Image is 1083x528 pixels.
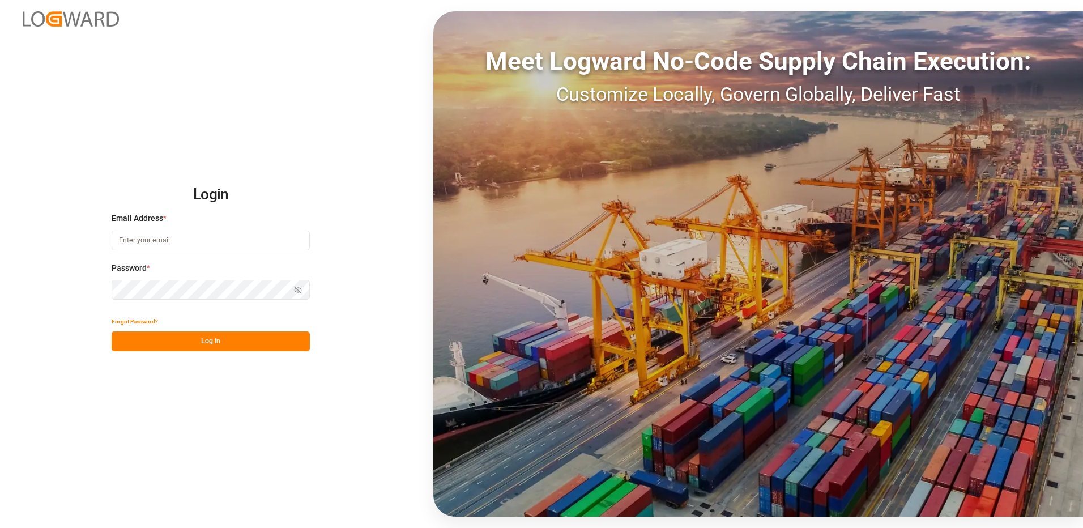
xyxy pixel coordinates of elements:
[112,231,310,250] input: Enter your email
[433,42,1083,80] div: Meet Logward No-Code Supply Chain Execution:
[112,312,158,331] button: Forgot Password?
[112,262,147,274] span: Password
[433,80,1083,109] div: Customize Locally, Govern Globally, Deliver Fast
[112,212,163,224] span: Email Address
[23,11,119,27] img: Logward_new_orange.png
[112,177,310,213] h2: Login
[112,331,310,351] button: Log In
